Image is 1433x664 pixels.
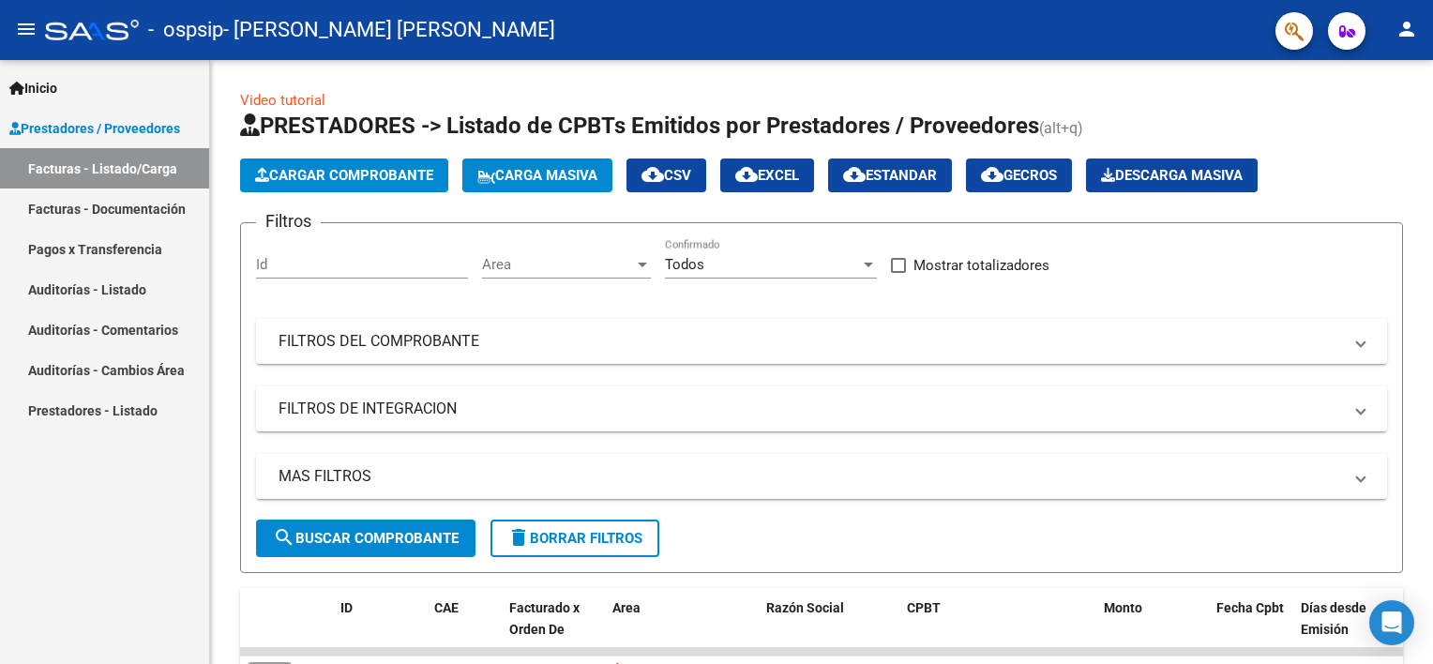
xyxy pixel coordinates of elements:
span: (alt+q) [1039,119,1083,137]
mat-icon: cloud_download [641,163,664,186]
span: Carga Masiva [477,167,597,184]
mat-icon: cloud_download [843,163,866,186]
h3: Filtros [256,208,321,234]
span: Area [612,600,641,615]
button: Cargar Comprobante [240,158,448,192]
span: ID [340,600,353,615]
span: Prestadores / Proveedores [9,118,180,139]
button: Carga Masiva [462,158,612,192]
span: PRESTADORES -> Listado de CPBTs Emitidos por Prestadores / Proveedores [240,113,1039,139]
span: Razón Social [766,600,844,615]
span: Monto [1104,600,1142,615]
mat-icon: delete [507,526,530,549]
span: Mostrar totalizadores [913,254,1049,277]
mat-panel-title: FILTROS DE INTEGRACION [279,399,1342,419]
button: Buscar Comprobante [256,520,475,557]
span: - ospsip [148,9,223,51]
span: Buscar Comprobante [273,530,459,547]
button: CSV [626,158,706,192]
button: Descarga Masiva [1086,158,1258,192]
span: - [PERSON_NAME] [PERSON_NAME] [223,9,555,51]
mat-expansion-panel-header: FILTROS DEL COMPROBANTE [256,319,1387,364]
mat-panel-title: FILTROS DEL COMPROBANTE [279,331,1342,352]
span: CPBT [907,600,941,615]
mat-panel-title: MAS FILTROS [279,466,1342,487]
mat-icon: cloud_download [735,163,758,186]
app-download-masive: Descarga masiva de comprobantes (adjuntos) [1086,158,1258,192]
a: Video tutorial [240,92,325,109]
mat-expansion-panel-header: FILTROS DE INTEGRACION [256,386,1387,431]
span: Area [482,256,634,273]
button: EXCEL [720,158,814,192]
span: Cargar Comprobante [255,167,433,184]
span: CAE [434,600,459,615]
mat-icon: menu [15,18,38,40]
button: Gecros [966,158,1072,192]
mat-expansion-panel-header: MAS FILTROS [256,454,1387,499]
span: CSV [641,167,691,184]
span: EXCEL [735,167,799,184]
button: Borrar Filtros [490,520,659,557]
span: Inicio [9,78,57,98]
mat-icon: person [1395,18,1418,40]
button: Estandar [828,158,952,192]
span: Estandar [843,167,937,184]
span: Todos [665,256,704,273]
mat-icon: cloud_download [981,163,1003,186]
span: Días desde Emisión [1301,600,1366,637]
span: Borrar Filtros [507,530,642,547]
span: Descarga Masiva [1101,167,1243,184]
span: Fecha Cpbt [1216,600,1284,615]
span: Gecros [981,167,1057,184]
div: Open Intercom Messenger [1369,600,1414,645]
span: Facturado x Orden De [509,600,580,637]
mat-icon: search [273,526,295,549]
